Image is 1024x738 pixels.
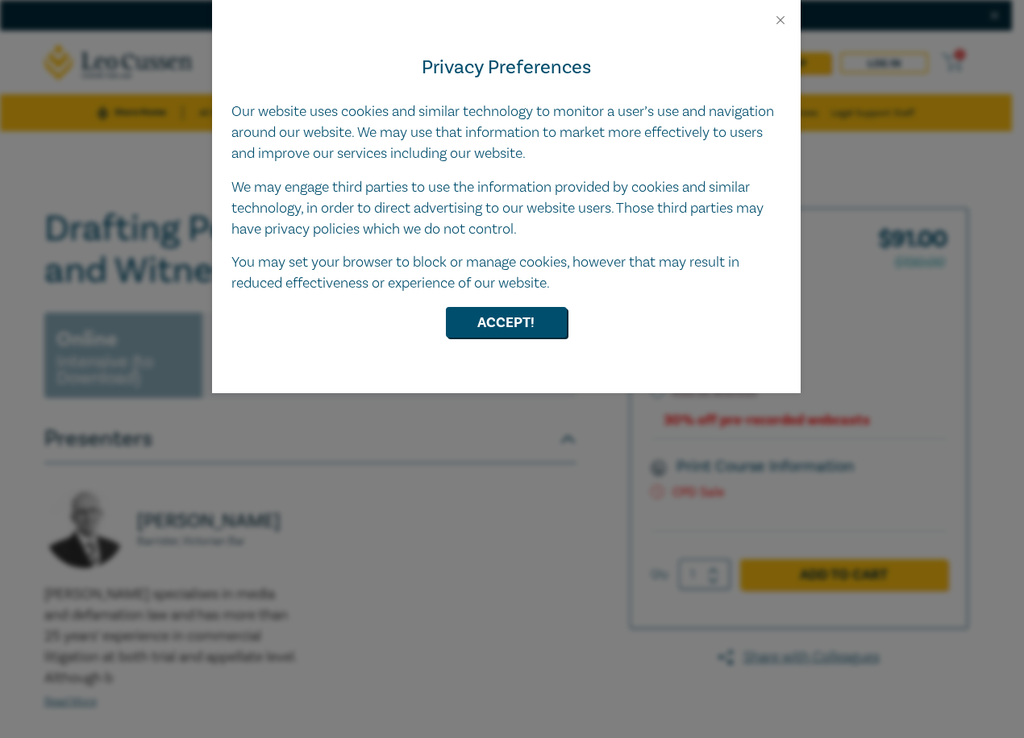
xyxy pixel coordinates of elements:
p: Our website uses cookies and similar technology to monitor a user’s use and navigation around our... [231,102,781,164]
button: Close [773,13,788,27]
button: Accept! [446,307,567,338]
p: You may set your browser to block or manage cookies, however that may result in reduced effective... [231,252,781,294]
p: We may engage third parties to use the information provided by cookies and similar technology, in... [231,177,781,240]
h4: Privacy Preferences [231,53,781,82]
